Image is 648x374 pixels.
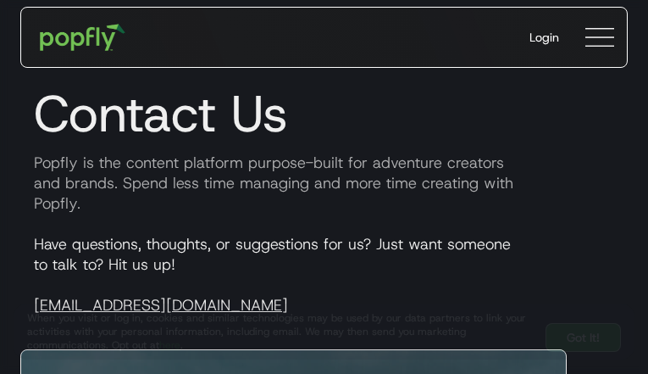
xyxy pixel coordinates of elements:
[516,15,573,59] a: Login
[159,338,180,352] a: here
[546,323,621,352] a: Got It!
[529,29,559,46] div: Login
[28,12,137,63] a: home
[27,311,532,352] div: When you visit or log in, cookies and similar technologies may be used by our data partners to li...
[34,295,288,315] a: [EMAIL_ADDRESS][DOMAIN_NAME]
[20,83,628,144] h1: Contact Us
[20,153,628,214] p: Popfly is the content platform purpose-built for adventure creators and brands. Spend less time m...
[20,234,628,315] p: Have questions, thoughts, or suggestions for us? Just want someone to talk to? Hit us up!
